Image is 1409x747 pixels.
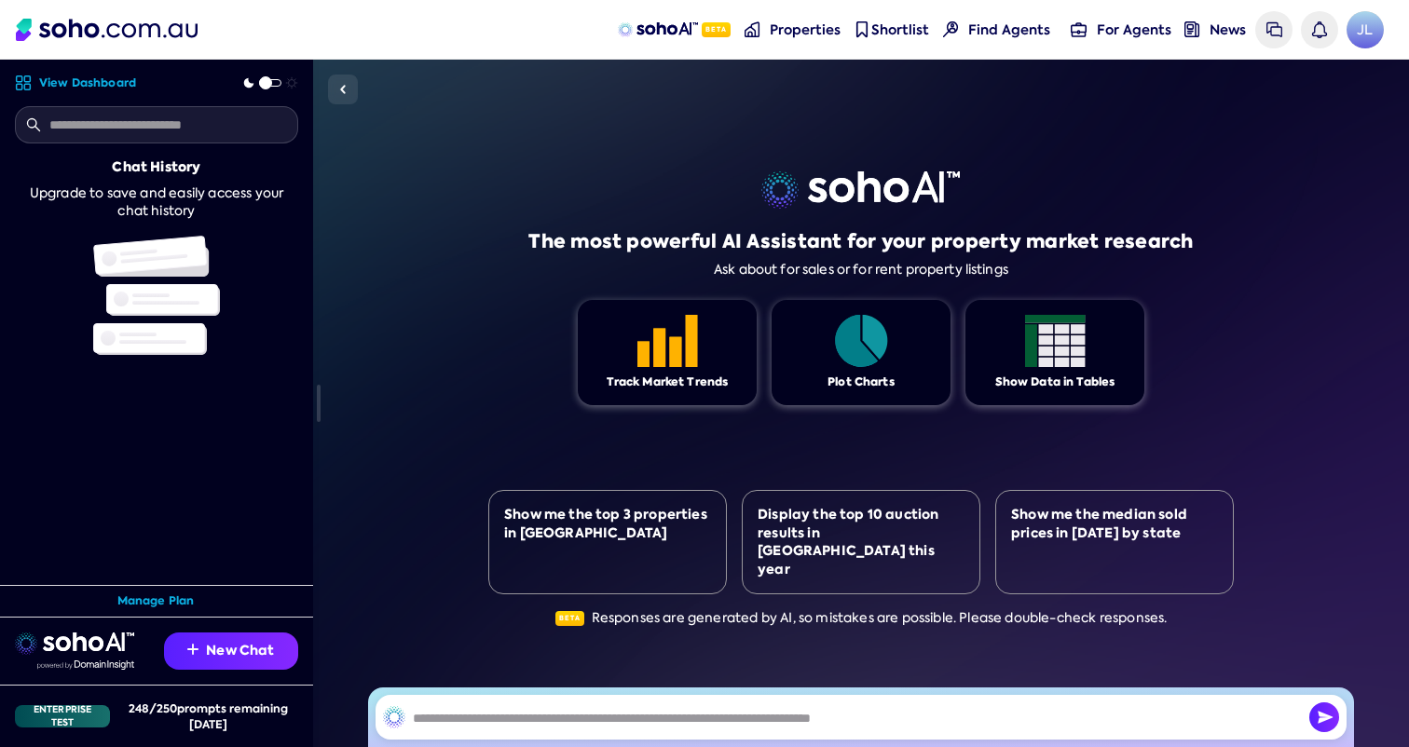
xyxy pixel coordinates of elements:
[714,262,1008,278] div: Ask about for sales or for rent property listings
[1347,11,1384,48] a: Avatar of Jonathan Lui
[968,20,1050,39] span: Find Agents
[332,78,354,101] img: Sidebar toggle icon
[1097,20,1171,39] span: For Agents
[854,21,869,37] img: shortlist-nav icon
[618,22,697,37] img: sohoAI logo
[637,315,698,367] img: Feature 1 icon
[995,374,1115,390] div: Show Data in Tables
[164,632,298,670] button: New Chat
[187,644,198,655] img: Recommendation icon
[555,609,1168,628] div: Responses are generated by AI, so mistakes are possible. Please double-check responses.
[1309,702,1339,732] button: Send
[1266,21,1282,37] img: messages icon
[607,374,729,390] div: Track Market Trends
[15,705,110,727] div: Enterprise Test
[761,171,960,209] img: sohoai logo
[871,20,929,39] span: Shortlist
[702,22,731,37] span: Beta
[828,374,895,390] div: Plot Charts
[1071,21,1087,37] img: for-agents-nav icon
[1210,20,1246,39] span: News
[1025,315,1086,367] img: Feature 1 icon
[943,21,959,37] img: Find agents icon
[117,700,298,732] div: 248 / 250 prompts remaining [DATE]
[1347,11,1384,48] span: JL
[504,506,711,542] div: Show me the top 3 properties in [GEOGRAPHIC_DATA]
[16,19,198,41] img: Soho Logo
[1011,506,1218,542] div: Show me the median sold prices in [DATE] by state
[528,228,1193,254] h1: The most powerful AI Assistant for your property market research
[770,20,841,39] span: Properties
[112,158,200,177] div: Chat History
[758,506,964,578] div: Display the top 10 auction results in [GEOGRAPHIC_DATA] this year
[93,236,220,355] img: Chat history illustration
[1184,21,1200,37] img: news-nav icon
[555,611,584,626] span: Beta
[37,660,134,670] img: Data provided by Domain Insight
[383,706,405,728] img: SohoAI logo black
[831,315,892,367] img: Feature 1 icon
[1301,11,1338,48] a: Notifications
[15,184,298,221] div: Upgrade to save and easily access your chat history
[15,632,134,655] img: sohoai logo
[1311,21,1327,37] img: bell icon
[1255,11,1293,48] a: Messages
[1309,702,1339,732] img: Send icon
[117,593,195,609] a: Manage Plan
[15,75,136,91] a: View Dashboard
[745,21,760,37] img: properties-nav icon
